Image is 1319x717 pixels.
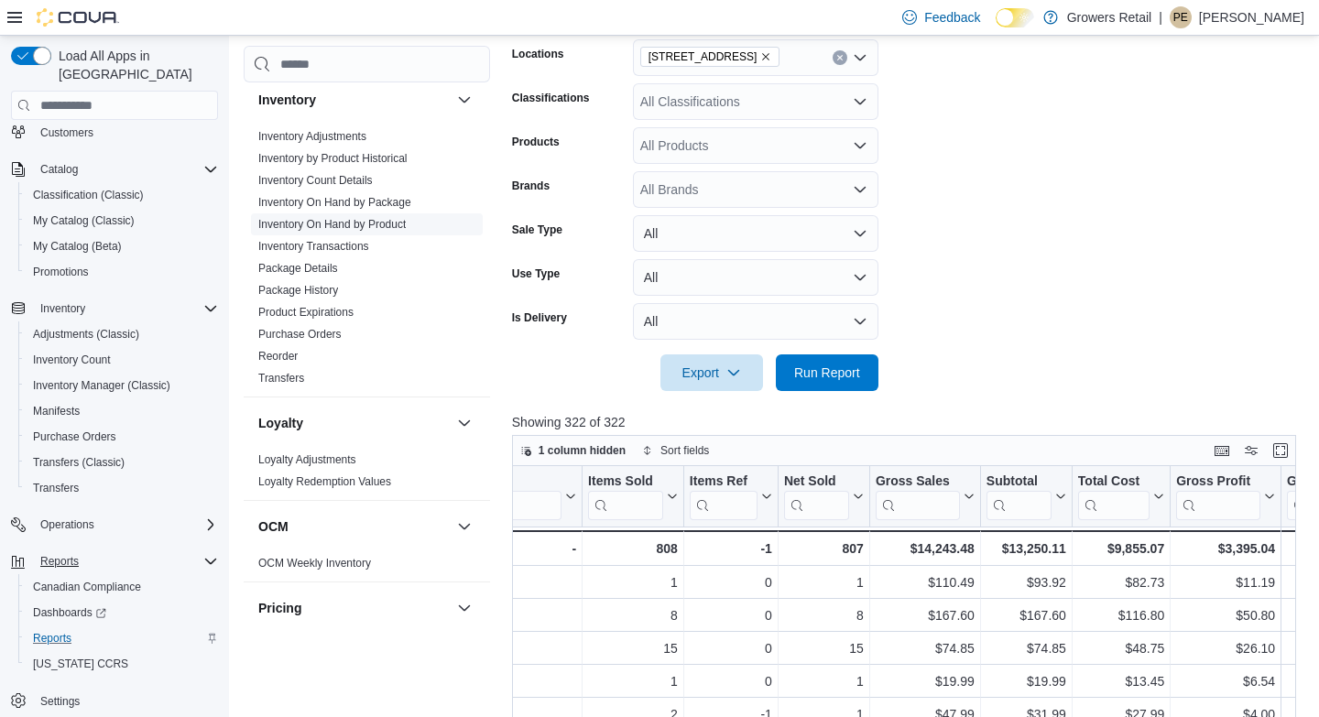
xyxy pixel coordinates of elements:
div: Subtotal [987,473,1052,491]
span: Inventory [33,298,218,320]
div: Inventory [244,125,490,397]
a: Canadian Compliance [26,576,148,598]
button: Customers [4,118,225,145]
span: Inventory Manager (Classic) [33,378,170,393]
span: Manifests [33,404,80,418]
span: My Catalog (Beta) [33,239,122,254]
div: Items Sold [588,473,663,520]
span: OCM Weekly Inventory [258,556,371,570]
button: My Catalog (Classic) [18,208,225,234]
span: Settings [40,694,80,709]
a: Customers [33,122,101,144]
button: Keyboard shortcuts [1211,440,1233,462]
span: Transfers (Classic) [33,455,125,470]
button: Settings [4,688,225,714]
button: Inventory [453,89,475,111]
span: Package History [258,283,338,298]
div: $167.60 [876,604,975,626]
a: Inventory On Hand by Package [258,196,411,209]
button: Run Report [776,354,878,391]
span: Operations [33,514,218,536]
label: Locations [512,47,564,61]
span: Promotions [33,265,89,279]
a: Loyalty Redemption Values [258,475,391,488]
button: All [633,303,878,340]
button: Open list of options [853,50,867,65]
div: Dried Flower - Indica [286,604,576,626]
button: Adjustments (Classic) [18,321,225,347]
h3: Pricing [258,599,301,617]
span: Reports [33,550,218,572]
span: Dashboards [33,605,106,620]
span: Load All Apps in [GEOGRAPHIC_DATA] [51,47,218,83]
a: Promotions [26,261,96,283]
span: Inventory On Hand by Package [258,195,411,210]
a: Manifests [26,400,87,422]
span: Customers [33,120,218,143]
a: Purchase Orders [258,328,342,341]
span: Catalog [40,162,78,177]
span: Loyalty Redemption Values [258,474,391,489]
a: Dashboards [18,600,225,625]
button: Inventory [258,91,450,109]
button: Transfers (Classic) [18,450,225,475]
span: Feedback [924,8,980,27]
span: Inventory Transactions [258,239,369,254]
a: Reports [26,627,79,649]
button: Manifests [18,398,225,424]
div: $50.80 [1176,604,1275,626]
div: -1 [690,538,772,559]
button: OCM [453,516,475,538]
a: Package Details [258,262,338,275]
span: Promotions [26,261,218,283]
button: Inventory Count [18,347,225,373]
div: Items Sold [588,473,663,491]
div: OCM [244,552,490,581]
button: Canadian Compliance [18,574,225,600]
a: Transfers (Classic) [26,451,132,473]
button: Reports [4,549,225,574]
a: Inventory On Hand by Product [258,218,406,231]
div: Gross Sales [876,473,960,520]
a: My Catalog (Beta) [26,235,129,257]
span: Inventory Count Details [258,173,373,188]
h3: Loyalty [258,414,303,432]
div: 0 [690,571,772,593]
span: Inventory On Hand by Product [258,217,406,232]
span: Catalog [33,158,218,180]
div: $82.73 [1078,571,1164,593]
span: Inventory [40,301,85,316]
div: $93.92 [987,571,1066,593]
a: Inventory by Product Historical [258,152,408,165]
div: Pre-Roll - Indica [286,637,576,659]
div: Gross Profit [1176,473,1260,491]
span: Classification (Classic) [26,184,218,206]
button: Pricing [453,597,475,619]
div: Net Sold [784,473,849,520]
div: $3,395.04 [1176,538,1275,559]
p: Showing 322 of 322 [512,413,1304,431]
div: 1 [784,571,864,593]
span: Sort fields [660,443,709,458]
button: Display options [1240,440,1262,462]
div: Dried Flower - Indica [286,571,576,593]
div: 0 [690,670,772,692]
a: Inventory Count Details [258,174,373,187]
span: Reorder [258,349,298,364]
a: Adjustments (Classic) [26,323,147,345]
h3: Inventory [258,91,316,109]
h3: OCM [258,517,289,536]
span: Transfers [33,481,79,495]
button: Transfers [18,475,225,501]
button: Gross Sales [876,473,975,520]
span: Canadian Compliance [33,580,141,594]
div: 1 [588,670,678,692]
div: $13.45 [1078,670,1164,692]
span: Reports [33,631,71,646]
div: Classification [286,473,561,491]
button: Catalog [33,158,85,180]
p: Growers Retail [1067,6,1152,28]
span: Package Details [258,261,338,276]
div: Subtotal [987,473,1052,520]
label: Sale Type [512,223,562,237]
